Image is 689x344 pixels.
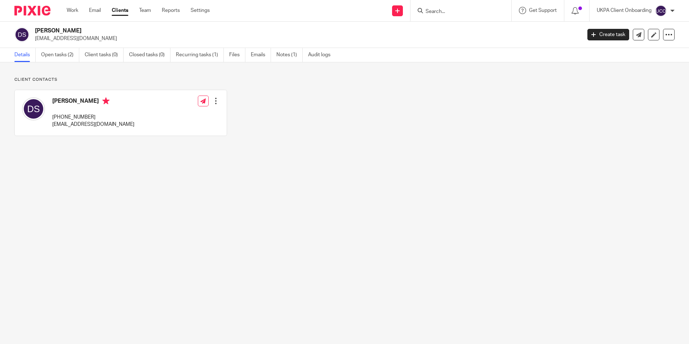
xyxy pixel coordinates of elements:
a: Recurring tasks (1) [176,48,224,62]
a: Work [67,7,78,14]
h2: [PERSON_NAME] [35,27,468,35]
img: svg%3E [14,27,30,42]
span: Get Support [529,8,557,13]
a: Closed tasks (0) [129,48,170,62]
a: Create task [587,29,629,40]
i: Primary [102,97,110,105]
a: Audit logs [308,48,336,62]
input: Search [425,9,490,15]
a: Edit client [648,29,659,40]
a: Notes (1) [276,48,303,62]
a: Send new email [633,29,644,40]
a: Settings [191,7,210,14]
a: Team [139,7,151,14]
a: Email [89,7,101,14]
img: svg%3E [22,97,45,120]
p: Client contacts [14,77,227,83]
h4: [PERSON_NAME] [52,97,134,106]
p: [EMAIL_ADDRESS][DOMAIN_NAME] [35,35,577,42]
a: Files [229,48,245,62]
p: UKPA Client Onboarding [597,7,652,14]
a: Client tasks (0) [85,48,124,62]
a: Details [14,48,36,62]
a: Reports [162,7,180,14]
a: Open tasks (2) [41,48,79,62]
a: Clients [112,7,128,14]
p: [PHONE_NUMBER] [52,114,134,121]
img: Pixie [14,6,50,16]
img: svg%3E [655,5,667,17]
p: [EMAIL_ADDRESS][DOMAIN_NAME] [52,121,134,128]
a: Emails [251,48,271,62]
